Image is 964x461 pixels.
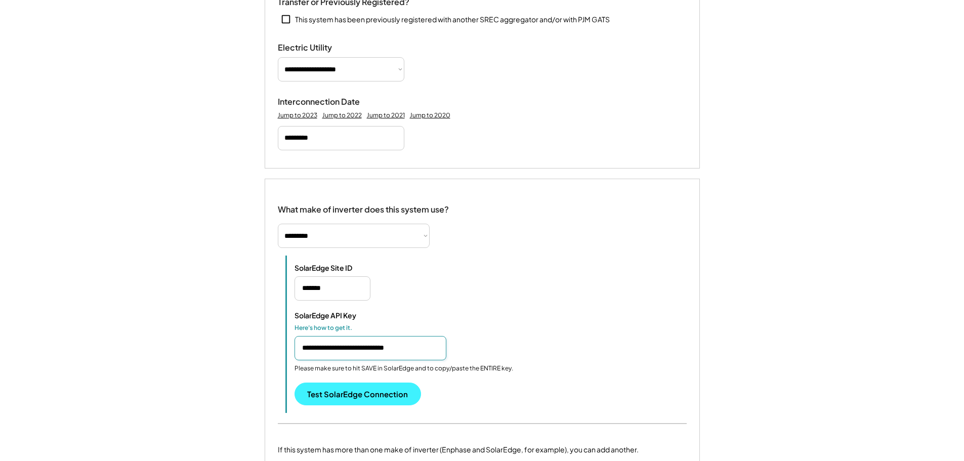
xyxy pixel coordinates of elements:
[295,324,396,332] div: Here's how to get it.
[295,311,396,320] div: SolarEdge API Key
[367,111,405,119] div: Jump to 2021
[278,43,379,53] div: Electric Utility
[278,97,379,107] div: Interconnection Date
[322,111,362,119] div: Jump to 2022
[295,15,610,25] div: This system has been previously registered with another SREC aggregator and/or with PJM GATS
[278,444,639,455] div: If this system has more than one make of inverter (Enphase and SolarEdge, for example), you can a...
[295,383,421,405] button: Test SolarEdge Connection
[410,111,450,119] div: Jump to 2020
[278,194,449,217] div: What make of inverter does this system use?
[278,111,317,119] div: Jump to 2023
[295,263,396,272] div: SolarEdge Site ID
[295,364,513,373] div: Please make sure to hit SAVE in SolarEdge and to copy/paste the ENTIRE key.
